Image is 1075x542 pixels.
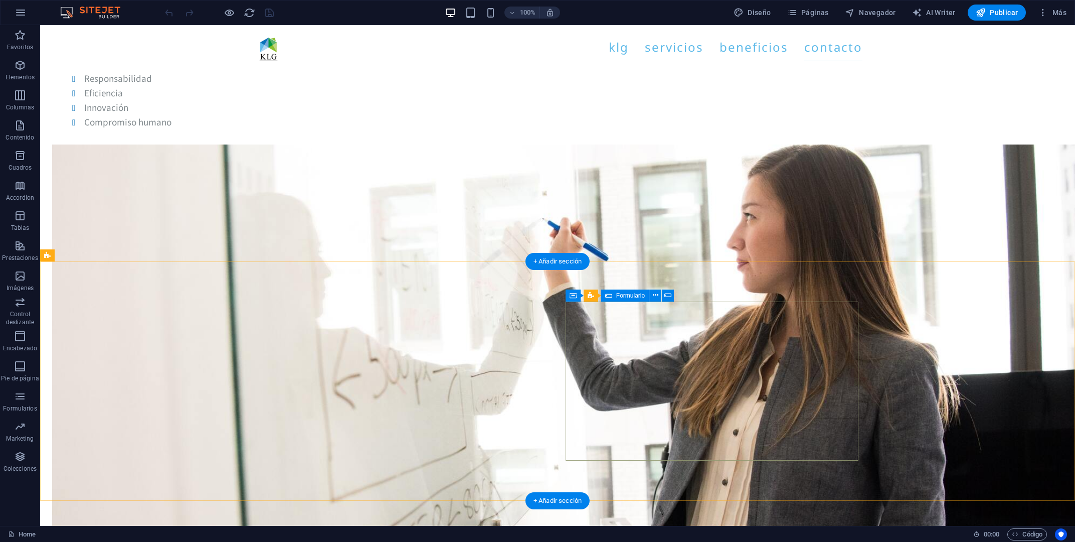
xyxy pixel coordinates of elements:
[525,492,590,509] div: + Añadir sección
[504,7,540,19] button: 100%
[6,103,35,111] p: Columnas
[3,404,37,413] p: Formularios
[8,528,36,540] a: Haz clic para cancelar la selección y doble clic para abrir páginas
[1055,528,1067,540] button: Usercentrics
[845,8,896,18] span: Navegador
[991,530,992,538] span: :
[912,8,956,18] span: AI Writer
[3,344,37,352] p: Encabezado
[2,254,38,262] p: Prestaciones
[244,7,255,19] i: Volver a cargar página
[730,5,775,21] button: Diseño
[616,293,645,299] span: Formulario
[11,224,30,232] p: Tablas
[734,8,771,18] span: Diseño
[223,7,235,19] button: Haz clic para salir del modo de previsualización y seguir editando
[525,253,590,270] div: + Añadir sección
[519,7,535,19] h6: 100%
[6,133,34,142] p: Contenido
[7,284,34,292] p: Imágenes
[58,7,133,19] img: Editor Logo
[841,5,900,21] button: Navegador
[243,7,255,19] button: reload
[9,164,32,172] p: Cuadros
[6,194,34,202] p: Accordion
[783,5,833,21] button: Páginas
[1034,5,1070,21] button: Más
[1038,8,1066,18] span: Más
[4,465,37,473] p: Colecciones
[787,8,829,18] span: Páginas
[1012,528,1042,540] span: Código
[984,528,999,540] span: 00 00
[6,73,35,81] p: Elementos
[1,374,39,382] p: Pie de página
[730,5,775,21] div: Diseño (Ctrl+Alt+Y)
[968,5,1026,21] button: Publicar
[6,435,34,443] p: Marketing
[973,528,1000,540] h6: Tiempo de la sesión
[908,5,960,21] button: AI Writer
[976,8,1018,18] span: Publicar
[546,8,555,17] i: Al redimensionar, ajustar el nivel de zoom automáticamente para ajustarse al dispositivo elegido.
[1007,528,1047,540] button: Código
[7,43,33,51] p: Favoritos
